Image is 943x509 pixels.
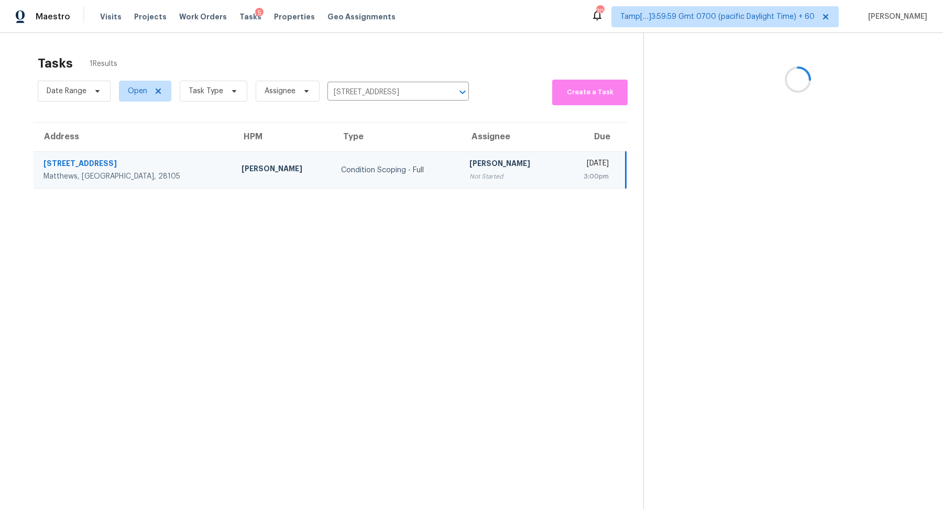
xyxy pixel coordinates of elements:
[47,86,86,96] span: Date Range
[333,123,461,152] th: Type
[620,12,815,22] span: Tamp[…]3:59:59 Gmt 0700 (pacific Daylight Time) + 60
[134,12,167,22] span: Projects
[239,13,261,20] span: Tasks
[189,86,223,96] span: Task Type
[341,165,453,175] div: Condition Scoping - Full
[265,86,295,96] span: Assignee
[569,158,609,171] div: [DATE]
[100,12,122,22] span: Visits
[455,85,470,99] button: Open
[469,171,552,182] div: Not Started
[43,158,225,171] div: [STREET_ADDRESS]
[255,8,264,18] div: 5
[90,59,117,69] span: 1 Results
[128,86,147,96] span: Open
[36,12,70,22] span: Maestro
[569,171,609,182] div: 3:00pm
[561,123,626,152] th: Due
[469,158,552,171] div: [PERSON_NAME]
[242,163,324,176] div: [PERSON_NAME]
[43,171,225,182] div: Matthews, [GEOGRAPHIC_DATA], 28105
[38,58,73,69] h2: Tasks
[179,12,227,22] span: Work Orders
[461,123,561,152] th: Assignee
[596,6,604,17] div: 700
[327,84,440,101] input: Search by address
[34,123,233,152] th: Address
[864,12,927,22] span: [PERSON_NAME]
[327,12,396,22] span: Geo Assignments
[274,12,315,22] span: Properties
[233,123,333,152] th: HPM
[557,86,622,98] span: Create a Task
[552,80,628,105] button: Create a Task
